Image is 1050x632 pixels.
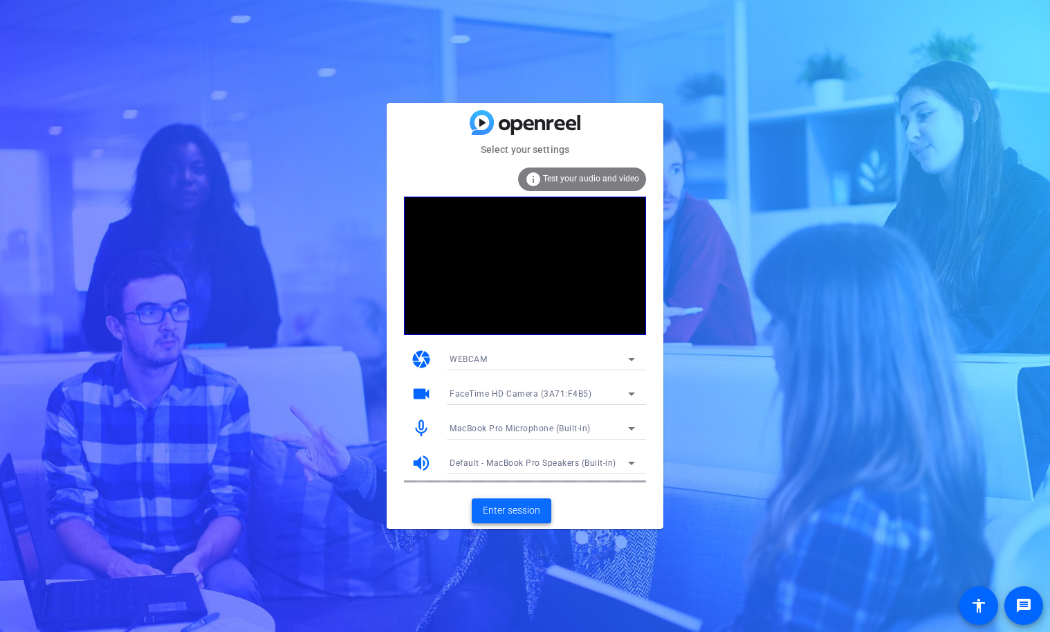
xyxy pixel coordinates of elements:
[470,110,580,134] img: blue-gradient.svg
[450,389,591,399] span: FaceTime HD Camera (3A71:F4B5)
[411,418,432,439] mat-icon: mic_none
[970,597,987,614] mat-icon: accessibility
[411,349,432,370] mat-icon: camera
[387,142,663,157] mat-card-subtitle: Select your settings
[543,174,639,183] span: Test your audio and video
[411,453,432,473] mat-icon: volume_up
[450,354,487,364] span: WEBCAM
[450,424,591,433] span: MacBook Pro Microphone (Built-in)
[411,383,432,404] mat-icon: videocam
[483,503,540,518] span: Enter session
[450,458,616,468] span: Default - MacBook Pro Speakers (Built-in)
[525,171,542,188] mat-icon: info
[1015,597,1032,614] mat-icon: message
[472,498,551,523] button: Enter session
